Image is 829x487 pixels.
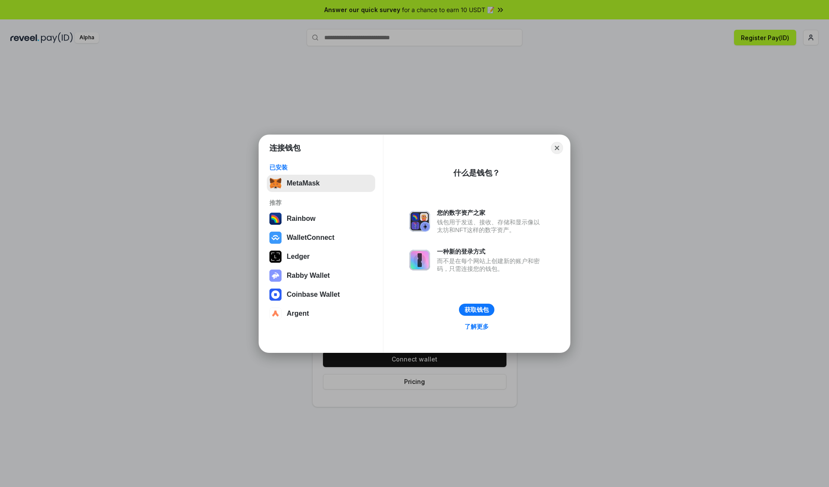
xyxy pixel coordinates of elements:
[459,304,494,316] button: 获取钱包
[437,209,544,217] div: 您的数字资产之家
[269,199,373,207] div: 推荐
[409,211,430,232] img: svg+xml,%3Csvg%20xmlns%3D%22http%3A%2F%2Fwww.w3.org%2F2000%2Fsvg%22%20fill%3D%22none%22%20viewBox...
[287,179,320,187] div: MetaMask
[287,291,340,298] div: Coinbase Wallet
[269,232,282,244] img: svg+xml,%3Csvg%20width%3D%2228%22%20height%3D%2228%22%20viewBox%3D%220%200%2028%2028%22%20fill%3D...
[269,163,373,171] div: 已安装
[269,289,282,301] img: svg+xml,%3Csvg%20width%3D%2228%22%20height%3D%2228%22%20viewBox%3D%220%200%2028%2028%22%20fill%3D...
[287,272,330,280] div: Rabby Wallet
[287,215,316,223] div: Rainbow
[437,257,544,273] div: 而不是在每个网站上创建新的账户和密码，只需连接您的钱包。
[269,270,282,282] img: svg+xml,%3Csvg%20xmlns%3D%22http%3A%2F%2Fwww.w3.org%2F2000%2Fsvg%22%20fill%3D%22none%22%20viewBox...
[453,168,500,178] div: 什么是钱包？
[465,306,489,314] div: 获取钱包
[269,213,282,225] img: svg+xml,%3Csvg%20width%3D%22120%22%20height%3D%22120%22%20viewBox%3D%220%200%20120%20120%22%20fil...
[269,143,301,153] h1: 连接钱包
[287,234,335,242] div: WalletConnect
[269,177,282,189] img: svg+xml,%3Csvg%20fill%3D%22none%22%20height%3D%2233%22%20viewBox%3D%220%200%2035%2033%22%20width%...
[551,142,563,154] button: Close
[287,310,309,317] div: Argent
[437,218,544,234] div: 钱包用于发送、接收、存储和显示像以太坊和NFT这样的数字资产。
[267,175,375,192] button: MetaMask
[437,248,544,255] div: 一种新的登录方式
[267,286,375,303] button: Coinbase Wallet
[267,210,375,227] button: Rainbow
[287,253,310,261] div: Ledger
[267,248,375,265] button: Ledger
[465,323,489,330] div: 了解更多
[459,321,494,332] a: 了解更多
[409,250,430,270] img: svg+xml,%3Csvg%20xmlns%3D%22http%3A%2F%2Fwww.w3.org%2F2000%2Fsvg%22%20fill%3D%22none%22%20viewBox...
[267,305,375,322] button: Argent
[267,229,375,246] button: WalletConnect
[267,267,375,284] button: Rabby Wallet
[269,251,282,263] img: svg+xml,%3Csvg%20xmlns%3D%22http%3A%2F%2Fwww.w3.org%2F2000%2Fsvg%22%20width%3D%2228%22%20height%3...
[269,308,282,320] img: svg+xml,%3Csvg%20width%3D%2228%22%20height%3D%2228%22%20viewBox%3D%220%200%2028%2028%22%20fill%3D...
